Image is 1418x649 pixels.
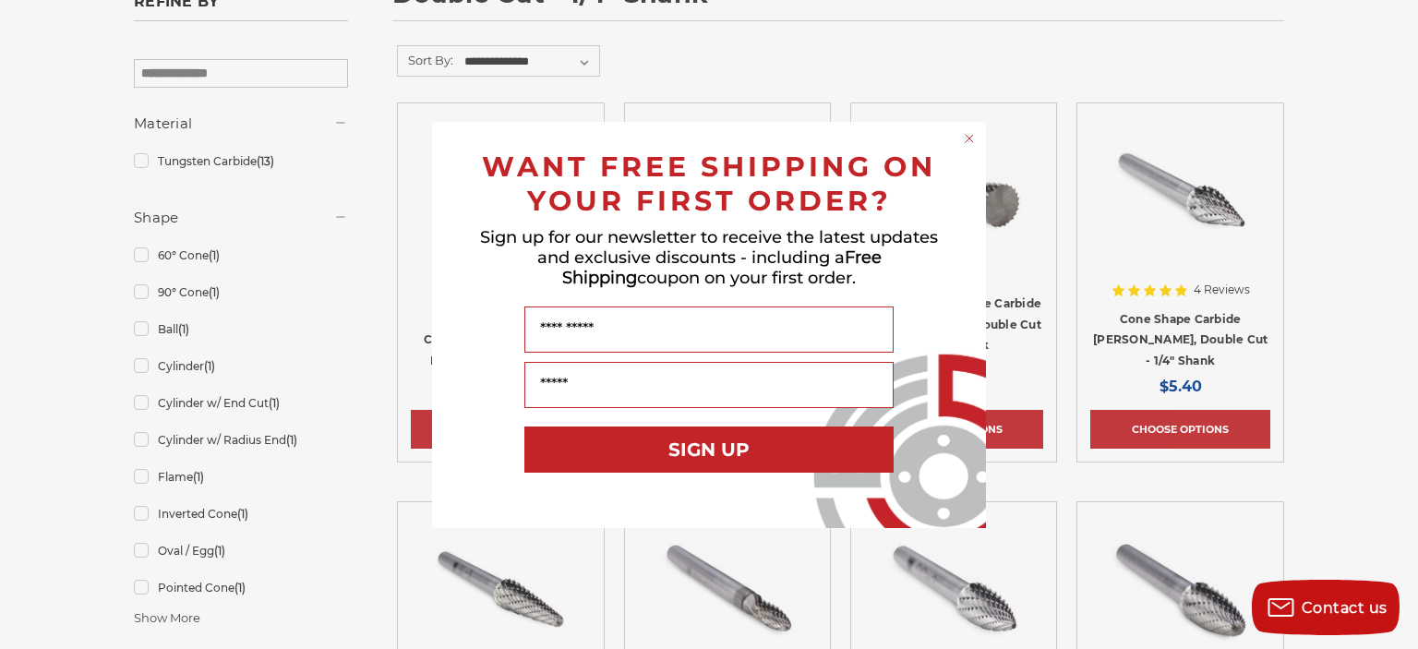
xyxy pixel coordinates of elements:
span: Free Shipping [562,247,882,288]
span: Sign up for our newsletter to receive the latest updates and exclusive discounts - including a co... [480,227,938,288]
span: WANT FREE SHIPPING ON YOUR FIRST ORDER? [482,150,936,218]
button: SIGN UP [524,427,894,473]
button: Contact us [1252,580,1400,635]
span: Contact us [1302,599,1388,617]
button: Close dialog [960,129,979,148]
